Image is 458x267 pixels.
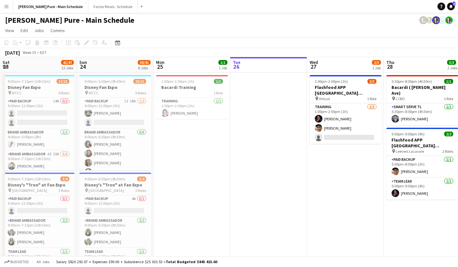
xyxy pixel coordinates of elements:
[166,259,217,264] span: Total Budgeted $845 415.60
[233,59,241,65] span: Tue
[79,75,151,170] app-job-card: 9:00am-5:30pm (8h30m)20/21Disney Fan Expo MTCC5 RolesPaid Backup1I18A1/29:00am-12:00pm (3h)[PERSO...
[78,63,87,70] span: 24
[426,16,434,24] app-user-avatar: Ashleigh Rains
[88,0,138,13] button: Factor Meals - Schedule
[35,259,51,264] span: All jobs
[372,65,381,70] div: 1 Job
[89,188,124,193] span: [GEOGRAPHIC_DATA]
[3,84,75,90] h3: Disney Fan Expo
[385,63,394,70] span: 28
[396,149,424,154] span: Leevers Locavore
[3,75,75,170] app-job-card: 9:00am-7:15pm (10h15m)17/21Disney Fan Expo MTCC6 RolesPaid Backup14A0/29:00am-12:00pm (3h) Brand ...
[442,149,453,154] span: 2 Roles
[57,79,69,84] span: 17/21
[3,59,10,65] span: Sat
[34,28,44,33] span: Jobs
[444,96,453,101] span: 1 Role
[79,98,151,129] app-card-role: Paid Backup1I18A1/29:00am-12:00pm (3h)[PERSON_NAME]
[18,26,31,35] a: Edit
[386,59,394,65] span: Thu
[392,132,425,136] span: 5:00pm-9:00pm (4h)
[3,258,30,265] button: Budgeted
[156,75,228,119] app-job-card: 1:00pm-2:00pm (1h)1/1Bacardi Training1 RoleTraining1/11:00pm-2:00pm (1h)[PERSON_NAME]
[367,96,376,101] span: 1 Role
[60,177,69,181] span: 3/4
[367,79,376,84] span: 2/3
[5,28,14,33] span: View
[310,59,318,65] span: Wed
[453,2,455,6] span: 2
[445,16,453,24] app-user-avatar: Ashleigh Rains
[61,60,74,65] span: 41/47
[219,65,227,70] div: 1 Job
[392,79,432,84] span: 3:30pm-8:00pm (4h30m)
[309,63,318,70] span: 27
[310,75,382,144] app-job-card: 1:00pm-2:00pm (1h)2/3Flashfood APP [GEOGRAPHIC_DATA] [GEOGRAPHIC_DATA], [GEOGRAPHIC_DATA] Trainin...
[56,259,217,264] div: Salary $820 292.07 + Expenses $90.00 + Subsistence $25 033.53 =
[50,28,65,33] span: Comms
[319,96,330,101] span: Virtual
[5,15,134,25] h1: [PERSON_NAME] Pure - Main Schedule
[58,90,69,95] span: 6 Roles
[447,60,456,65] span: 3/3
[447,3,455,10] a: 2
[444,132,453,136] span: 2/2
[2,63,10,70] span: 23
[310,84,382,96] h3: Flashfood APP [GEOGRAPHIC_DATA] [GEOGRAPHIC_DATA], [GEOGRAPHIC_DATA] Training
[135,188,146,193] span: 3 Roles
[3,151,75,219] app-card-role: Brand Ambassador4I22A5/69:00am-7:15pm (10h15m)[PERSON_NAME]
[3,217,75,248] app-card-role: Brand Ambassador2/29:00am-7:15pm (10h15m)[PERSON_NAME][PERSON_NAME]
[214,79,223,84] span: 1/1
[79,182,151,188] h3: Disney's "Tron" at Fan Expo
[61,65,74,70] div: 13 Jobs
[10,260,29,264] span: Budgeted
[218,60,227,65] span: 1/1
[21,28,28,33] span: Edit
[156,98,228,119] app-card-role: Training1/11:00pm-2:00pm (1h)[PERSON_NAME]
[135,90,146,95] span: 5 Roles
[8,177,50,181] span: 9:00am-7:15pm (10h15m)
[214,90,223,95] span: 1 Role
[3,182,75,188] h3: Disney's "Tron" at Fan Expo
[89,90,98,95] span: MTCC
[8,79,50,84] span: 9:00am-7:15pm (10h15m)
[21,50,37,55] span: Week 35
[3,195,75,217] app-card-role: Paid Backup0/19:00am-12:00pm (3h)
[79,129,151,197] app-card-role: Brand Ambassador6/69:00am-5:30pm (8h30m)[PERSON_NAME][PERSON_NAME][PERSON_NAME][PERSON_NAME]
[444,79,453,84] span: 1/1
[13,0,88,13] button: [PERSON_NAME] Pure - Main Schedule
[432,16,440,24] app-user-avatar: Ashleigh Rains
[232,63,241,70] span: 26
[3,98,75,129] app-card-role: Paid Backup14A0/29:00am-12:00pm (3h)
[58,188,69,193] span: 3 Roles
[12,188,47,193] span: [GEOGRAPHIC_DATA]
[12,90,22,95] span: MTCC
[48,26,67,35] a: Comms
[3,26,17,35] a: View
[447,65,457,70] div: 2 Jobs
[79,59,87,65] span: Sun
[310,103,382,144] app-card-role: Training2/31:00pm-2:00pm (1h)[PERSON_NAME][PERSON_NAME]
[5,49,20,56] div: [DATE]
[161,79,194,84] span: 1:00pm-2:00pm (1h)
[3,129,75,151] app-card-role: Brand Ambassador1/19:00am-5:00pm (8h)[PERSON_NAME]
[156,84,228,90] h3: Bacardi Training
[315,79,348,84] span: 1:00pm-2:00pm (1h)
[137,177,146,181] span: 3/4
[439,16,446,24] app-user-avatar: Leticia Fayzano
[40,50,47,55] div: EDT
[79,217,151,248] app-card-role: Brand Ambassador2/29:00am-5:30pm (8h30m)[PERSON_NAME][PERSON_NAME]
[156,59,164,65] span: Mon
[372,60,381,65] span: 2/3
[79,84,151,90] h3: Disney Fan Expo
[138,65,150,70] div: 6 Jobs
[419,16,427,24] app-user-avatar: Ashleigh Rains
[138,60,151,65] span: 38/41
[133,79,146,84] span: 20/21
[84,177,125,181] span: 9:00am-5:30pm (8h30m)
[79,195,151,217] app-card-role: Paid Backup4A0/19:00am-12:00pm (3h)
